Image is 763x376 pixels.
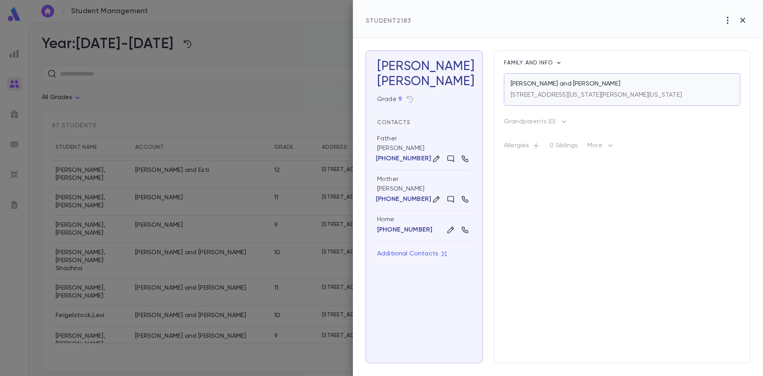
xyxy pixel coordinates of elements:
[377,95,402,103] div: Grade
[511,91,682,99] p: [STREET_ADDRESS][US_STATE][PERSON_NAME][US_STATE]
[377,216,471,224] div: Home
[377,134,397,143] div: Father
[587,141,615,154] p: More
[504,118,556,126] p: Grandparents ( 0 )
[366,18,411,24] span: Student 2183
[504,115,568,128] button: Grandparents (0)
[377,155,430,163] button: [PHONE_NUMBER]
[504,60,555,66] span: Family and info
[377,246,447,261] button: Additional Contacts
[377,120,411,125] span: Contacts
[376,195,431,203] p: [PHONE_NUMBER]
[377,226,432,234] button: [PHONE_NUMBER]
[377,250,447,258] p: Additional Contacts
[377,59,471,89] h3: [PERSON_NAME]
[377,74,471,89] div: [PERSON_NAME]
[377,130,471,170] div: [PERSON_NAME]
[377,175,399,183] div: Mother
[511,80,620,88] p: [PERSON_NAME] and [PERSON_NAME]
[377,195,430,203] button: [PHONE_NUMBER]
[504,142,540,153] p: Allergies
[377,170,471,211] div: [PERSON_NAME]
[398,95,402,103] button: 9
[550,142,578,153] p: 0 Siblings
[376,155,431,163] p: [PHONE_NUMBER]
